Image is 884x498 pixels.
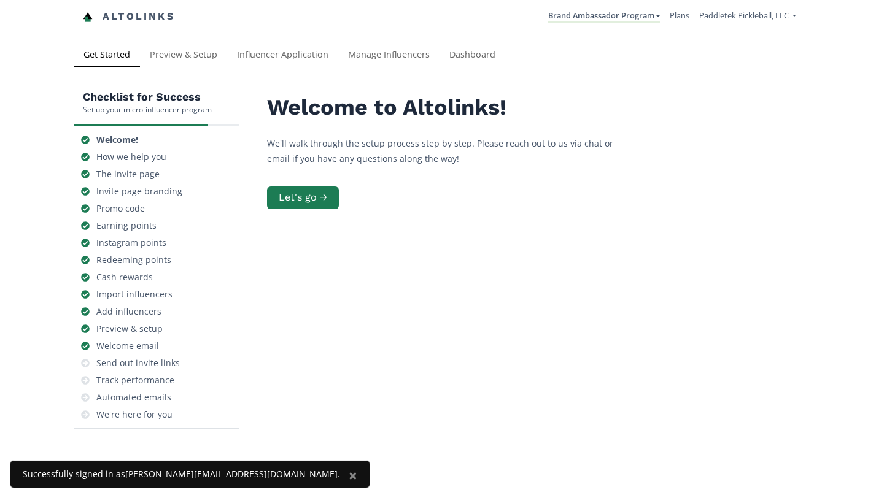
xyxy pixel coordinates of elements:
img: favicon-32x32.png [83,12,93,22]
a: Preview & Setup [140,44,227,68]
button: Close [336,461,370,490]
div: Preview & setup [96,323,163,335]
div: Instagram points [96,237,166,249]
div: Add influencers [96,305,161,318]
a: Plans [670,10,689,21]
a: Manage Influencers [338,44,440,68]
div: Track performance [96,374,174,386]
a: Altolinks [83,7,175,27]
a: Get Started [74,44,140,68]
h2: Welcome to Altolinks! [267,95,635,120]
div: How we help you [96,151,166,163]
div: The invite page [96,168,160,180]
div: We're here for you [96,408,173,421]
a: Influencer Application [227,44,338,68]
div: Invite page branding [96,185,182,197]
div: Welcome email [96,340,159,352]
div: Send out invite links [96,357,180,369]
div: Import influencers [96,288,173,301]
a: Brand Ambassador Program [548,10,660,23]
span: Paddletek Pickleball, LLC [699,10,789,21]
a: Paddletek Pickleball, LLC [699,10,796,24]
button: Let's go → [267,186,339,209]
div: Set up your micro-influencer program [83,104,212,115]
span: × [349,465,357,485]
div: Cash rewards [96,271,153,283]
div: Promo code [96,202,145,215]
div: Welcome! [96,134,138,146]
div: Automated emails [96,391,171,404]
a: Dashboard [440,44,505,68]
div: Successfully signed in as [PERSON_NAME][EMAIL_ADDRESS][DOMAIN_NAME] . [23,468,340,480]
div: Earning points [96,220,157,232]
h5: Checklist for Success [83,90,212,104]
p: We'll walk through the setup process step by step. Please reach out to us via chat or email if yo... [267,136,635,166]
div: Redeeming points [96,254,171,266]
